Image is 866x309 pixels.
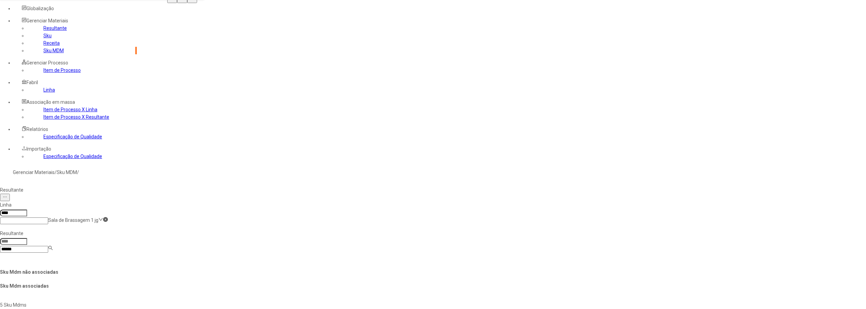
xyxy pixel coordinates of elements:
a: Linha [43,87,55,93]
nz-breadcrumb-separator: / [55,170,57,175]
span: Associação em massa [26,99,75,105]
a: Sku [43,33,52,38]
span: Fabril [26,80,38,85]
a: Sku MDM [57,170,77,175]
a: Item de Processo X Resultante [43,114,109,120]
span: Gerenciar Processo [26,60,68,65]
a: Item de Processo X Linha [43,107,97,112]
a: Especificação de Qualidade [43,134,102,139]
a: Receita [43,40,60,46]
a: Especificação de Qualidade [43,154,102,159]
nz-select-item: Sala de Brassagem 1 jg [48,217,98,223]
nz-breadcrumb-separator: / [77,170,79,175]
span: Importação [26,146,51,152]
span: Gerenciar Materiais [26,18,68,23]
span: Globalização [26,6,54,11]
a: Resultante [43,25,67,31]
a: Gerenciar Materiais [13,170,55,175]
span: Relatórios [26,127,48,132]
a: Sku MDM [43,48,64,53]
a: Item de Processo [43,67,81,73]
